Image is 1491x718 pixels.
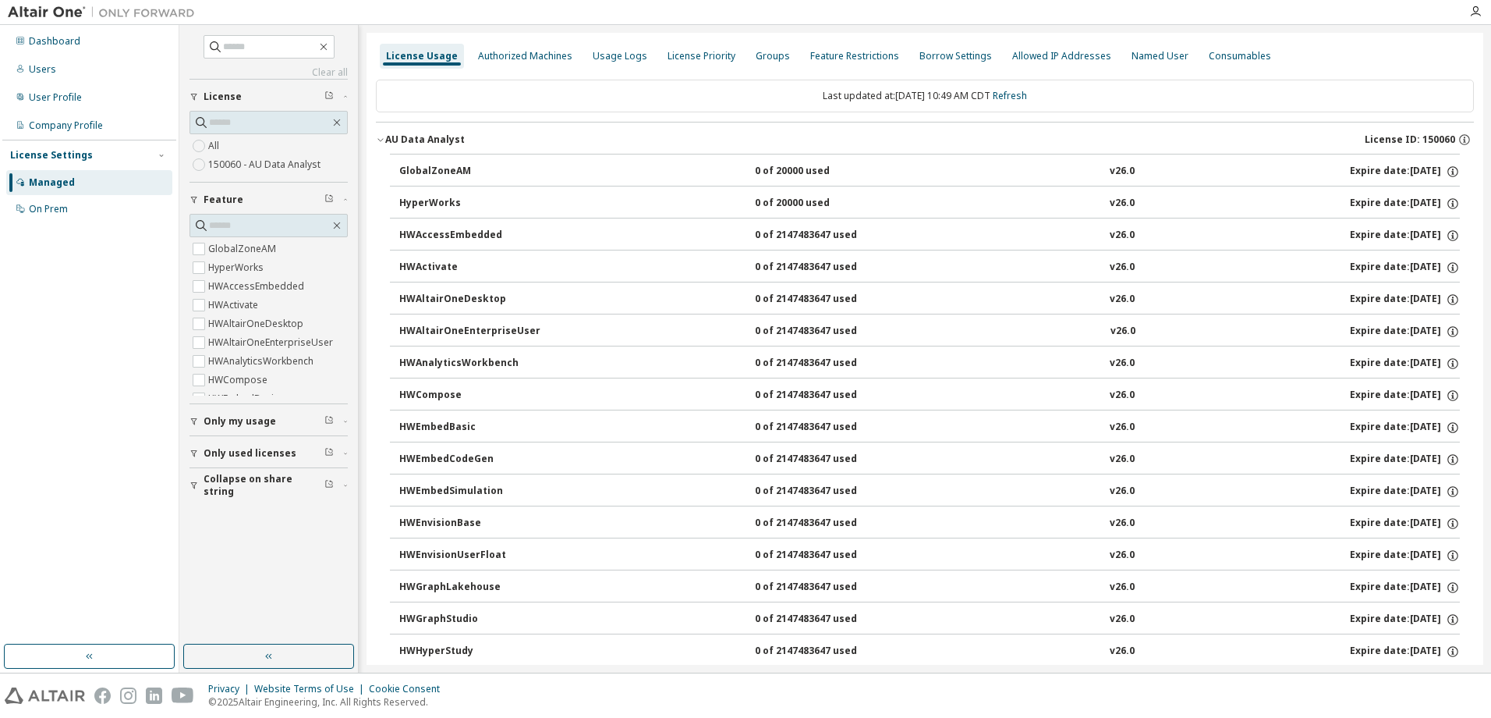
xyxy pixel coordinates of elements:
[1350,357,1460,371] div: Expire date: [DATE]
[208,240,279,258] label: GlobalZoneAM
[29,35,80,48] div: Dashboard
[208,695,449,709] p: © 2025 Altair Engineering, Inc. All Rights Reserved.
[208,389,282,408] label: HWEmbedBasic
[399,411,1460,445] button: HWEmbedBasic0 of 2147483647 usedv26.0Expire date:[DATE]
[1350,229,1460,243] div: Expire date: [DATE]
[399,155,1460,189] button: GlobalZoneAM0 of 20000 usedv26.0Expire date:[DATE]
[755,325,895,339] div: 0 of 2147483647 used
[1110,453,1135,467] div: v26.0
[755,581,895,595] div: 0 of 2147483647 used
[189,66,348,79] a: Clear all
[1110,581,1135,595] div: v26.0
[208,296,261,315] label: HWActivate
[1110,293,1135,307] div: v26.0
[120,688,136,704] img: instagram.svg
[29,91,82,104] div: User Profile
[376,80,1474,112] div: Last updated at: [DATE] 10:49 AM CDT
[208,371,271,389] label: HWCompose
[755,357,895,371] div: 0 of 2147483647 used
[189,468,348,503] button: Collapse on share string
[386,50,458,62] div: License Usage
[1350,197,1460,211] div: Expire date: [DATE]
[204,447,296,460] span: Only used licenses
[189,436,348,471] button: Only used licenses
[399,475,1460,509] button: HWEmbedSimulation0 of 2147483647 usedv26.0Expire date:[DATE]
[146,688,162,704] img: linkedin.svg
[208,333,336,352] label: HWAltairOneEnterpriseUser
[1350,453,1460,467] div: Expire date: [DATE]
[399,485,540,499] div: HWEmbedSimulation
[399,197,540,211] div: HyperWorks
[1110,165,1135,179] div: v26.0
[399,347,1460,381] button: HWAnalyticsWorkbench0 of 2147483647 usedv26.0Expire date:[DATE]
[755,261,895,275] div: 0 of 2147483647 used
[208,683,254,695] div: Privacy
[324,479,334,492] span: Clear filter
[1350,581,1460,595] div: Expire date: [DATE]
[755,229,895,243] div: 0 of 2147483647 used
[324,91,334,103] span: Clear filter
[755,421,895,435] div: 0 of 2147483647 used
[399,443,1460,477] button: HWEmbedCodeGen0 of 2147483647 usedv26.0Expire date:[DATE]
[399,538,1460,573] button: HWEnvisionUserFloat0 of 2147483647 usedv26.0Expire date:[DATE]
[399,261,540,275] div: HWActivate
[399,219,1460,253] button: HWAccessEmbedded0 of 2147483647 usedv26.0Expire date:[DATE]
[1110,197,1135,211] div: v26.0
[189,404,348,439] button: Only my usage
[29,203,68,215] div: On Prem
[1350,261,1460,275] div: Expire date: [DATE]
[399,251,1460,285] button: HWActivate0 of 2147483647 usedv26.0Expire date:[DATE]
[593,50,647,62] div: Usage Logs
[1350,485,1460,499] div: Expire date: [DATE]
[399,229,540,243] div: HWAccessEmbedded
[1350,293,1460,307] div: Expire date: [DATE]
[668,50,735,62] div: License Priority
[204,194,243,206] span: Feature
[208,352,317,371] label: HWAnalyticsWorkbench
[399,507,1460,541] button: HWEnvisionBase0 of 2147483647 usedv26.0Expire date:[DATE]
[208,258,267,277] label: HyperWorks
[399,517,540,531] div: HWEnvisionBase
[208,137,222,155] label: All
[324,194,334,206] span: Clear filter
[1110,517,1135,531] div: v26.0
[29,176,75,189] div: Managed
[1350,613,1460,627] div: Expire date: [DATE]
[1350,325,1460,339] div: Expire date: [DATE]
[29,119,103,132] div: Company Profile
[1209,50,1271,62] div: Consumables
[1110,549,1135,563] div: v26.0
[1132,50,1188,62] div: Named User
[755,549,895,563] div: 0 of 2147483647 used
[208,315,306,333] label: HWAltairOneDesktop
[399,379,1460,413] button: HWCompose0 of 2147483647 usedv26.0Expire date:[DATE]
[399,325,540,339] div: HWAltairOneEnterpriseUser
[755,453,895,467] div: 0 of 2147483647 used
[208,277,307,296] label: HWAccessEmbedded
[208,155,324,174] label: 150060 - AU Data Analyst
[399,357,540,371] div: HWAnalyticsWorkbench
[399,613,540,627] div: HWGraphStudio
[755,613,895,627] div: 0 of 2147483647 used
[399,570,1460,605] button: HWGraphLakehouse0 of 2147483647 usedv26.0Expire date:[DATE]
[993,89,1027,102] a: Refresh
[399,187,1460,221] button: HyperWorks0 of 20000 usedv26.0Expire date:[DATE]
[399,453,540,467] div: HWEmbedCodeGen
[385,133,465,146] div: AU Data Analyst
[1110,389,1135,403] div: v26.0
[399,602,1460,637] button: HWGraphStudio0 of 2147483647 usedv26.0Expire date:[DATE]
[755,293,895,307] div: 0 of 2147483647 used
[1365,133,1455,146] span: License ID: 150060
[29,63,56,76] div: Users
[919,50,992,62] div: Borrow Settings
[399,315,1460,349] button: HWAltairOneEnterpriseUser0 of 2147483647 usedv26.0Expire date:[DATE]
[1012,50,1111,62] div: Allowed IP Addresses
[399,645,540,659] div: HWHyperStudy
[1350,389,1460,403] div: Expire date: [DATE]
[10,149,93,162] div: License Settings
[1350,517,1460,531] div: Expire date: [DATE]
[376,123,1474,157] button: AU Data AnalystLicense ID: 150060
[1110,485,1135,499] div: v26.0
[478,50,572,62] div: Authorized Machines
[254,683,369,695] div: Website Terms of Use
